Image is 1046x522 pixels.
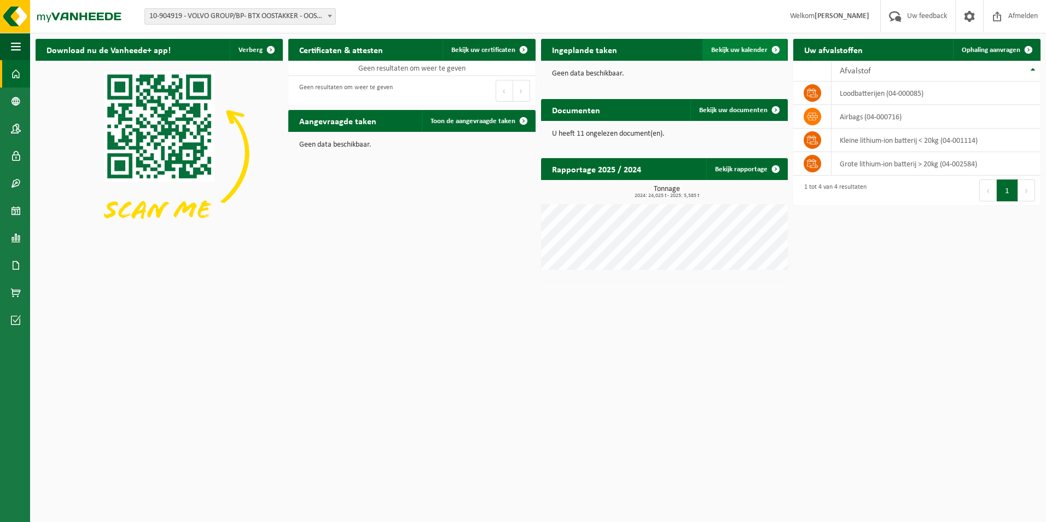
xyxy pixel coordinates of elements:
td: grote lithium-ion batterij > 20kg (04-002584) [832,152,1041,176]
h2: Documenten [541,99,611,120]
h2: Aangevraagde taken [288,110,387,131]
span: Bekijk uw documenten [699,107,768,114]
span: Toon de aangevraagde taken [431,118,515,125]
h2: Download nu de Vanheede+ app! [36,39,182,60]
h2: Certificaten & attesten [288,39,394,60]
button: Previous [979,179,997,201]
td: Geen resultaten om weer te geven [288,61,536,76]
a: Bekijk uw kalender [702,39,787,61]
td: airbags (04-000716) [832,105,1041,129]
h3: Tonnage [547,185,788,199]
p: U heeft 11 ongelezen document(en). [552,130,777,138]
a: Bekijk uw documenten [690,99,787,121]
span: Bekijk uw certificaten [451,47,515,54]
h2: Ingeplande taken [541,39,628,60]
button: Previous [496,80,513,102]
div: 1 tot 4 van 4 resultaten [799,178,867,202]
span: Afvalstof [840,67,871,76]
span: 2024: 24,025 t - 2025: 5,585 t [547,193,788,199]
button: Next [513,80,530,102]
button: Next [1018,179,1035,201]
button: Verberg [230,39,282,61]
p: Geen data beschikbaar. [552,70,777,78]
strong: [PERSON_NAME] [815,12,869,20]
span: Bekijk uw kalender [711,47,768,54]
a: Bekijk rapportage [706,158,787,180]
td: kleine lithium-ion batterij < 20kg (04-001114) [832,129,1041,152]
td: loodbatterijen (04-000085) [832,82,1041,105]
h2: Uw afvalstoffen [793,39,874,60]
img: Download de VHEPlus App [36,61,283,246]
a: Bekijk uw certificaten [443,39,534,61]
a: Toon de aangevraagde taken [422,110,534,132]
a: Ophaling aanvragen [953,39,1039,61]
span: 10-904919 - VOLVO GROUP/BP- BTX OOSTAKKER - OOSTAKKER [144,8,336,25]
button: 1 [997,179,1018,201]
span: Ophaling aanvragen [962,47,1020,54]
span: Verberg [239,47,263,54]
div: Geen resultaten om weer te geven [294,79,393,103]
span: 10-904919 - VOLVO GROUP/BP- BTX OOSTAKKER - OOSTAKKER [145,9,335,24]
p: Geen data beschikbaar. [299,141,525,149]
h2: Rapportage 2025 / 2024 [541,158,652,179]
